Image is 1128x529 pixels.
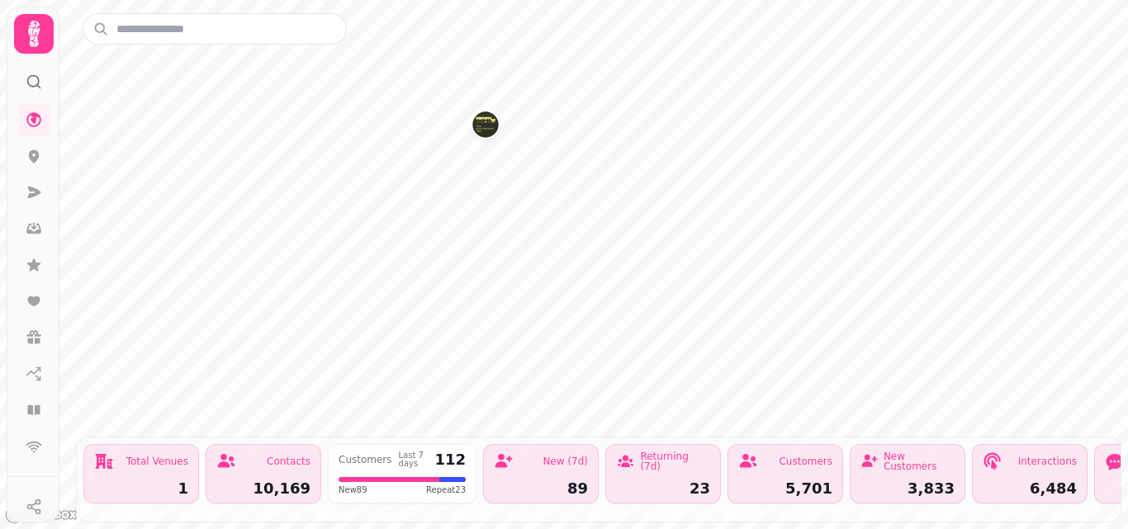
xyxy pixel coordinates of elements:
div: New Customers [884,451,955,471]
div: New (7d) [543,456,588,466]
div: 5,701 [738,481,832,496]
div: Interactions [1018,456,1077,466]
a: Mapbox logo [5,505,78,524]
div: Map marker [472,111,499,143]
div: Customers [779,456,832,466]
div: Last 7 days [399,451,429,468]
div: Customers [339,455,392,465]
span: New 89 [339,484,367,496]
div: 3,833 [860,481,955,496]
span: Repeat 23 [426,484,466,496]
div: 6,484 [983,481,1077,496]
div: Total Venues [126,456,188,466]
div: 10,169 [216,481,310,496]
div: 1 [94,481,188,496]
div: Contacts [267,456,310,466]
div: 112 [434,452,466,467]
div: 23 [616,481,710,496]
button: Kilchrenan Inn [472,111,499,138]
div: 89 [494,481,588,496]
div: Returning (7d) [640,451,710,471]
